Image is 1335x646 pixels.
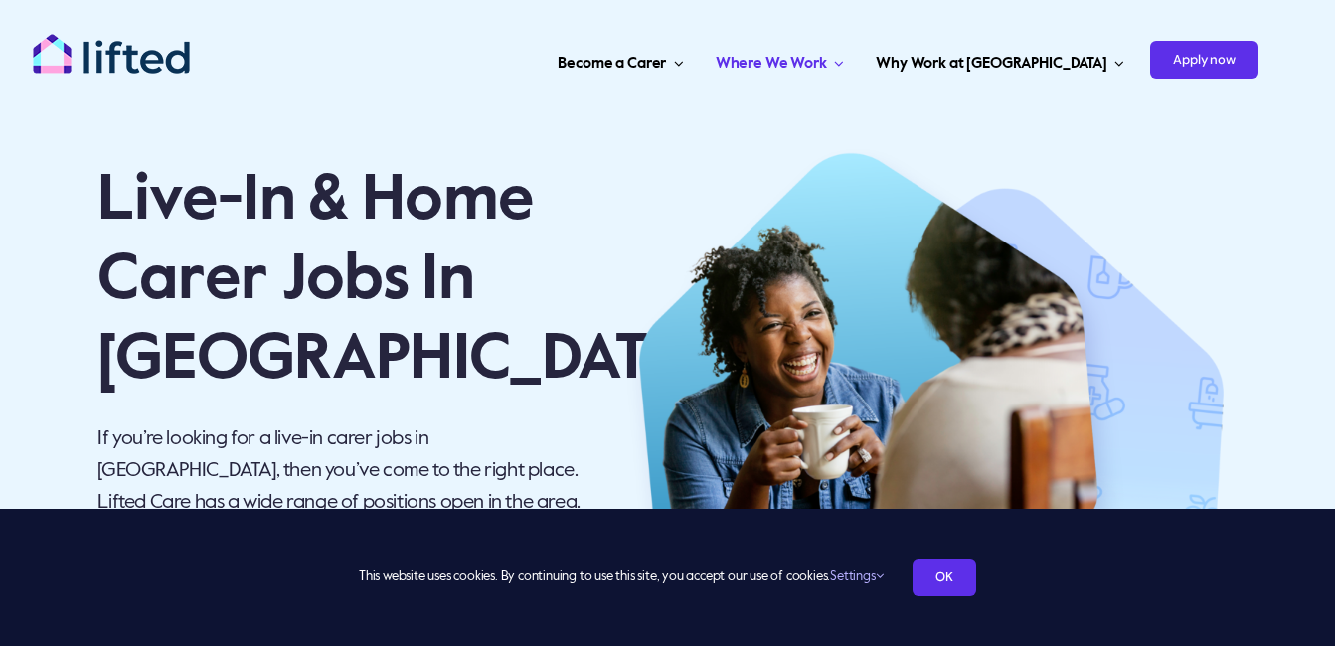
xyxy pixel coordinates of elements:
a: Why Work at [GEOGRAPHIC_DATA] [870,30,1130,89]
span: Where We Work [716,48,827,80]
a: Apply now [1150,30,1258,89]
a: Where We Work [710,30,850,89]
a: Settings [830,570,883,583]
nav: Carer Jobs Menu [333,30,1258,89]
a: OK [913,559,976,596]
img: Hero 4 [627,149,1224,595]
a: lifted-logo [32,33,191,53]
span: Become a Carer [558,48,666,80]
span: Why Work at [GEOGRAPHIC_DATA] [876,48,1107,80]
a: Become a Carer [552,30,689,89]
span: If you’re looking for a live-in carer jobs in [GEOGRAPHIC_DATA], then you’ve come to the right pl... [97,429,585,576]
h1: Live-In & Home Carer Jobs In [GEOGRAPHIC_DATA] [97,161,601,400]
span: This website uses cookies. By continuing to use this site, you accept our use of cookies. [359,562,883,593]
span: Apply now [1150,41,1258,79]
